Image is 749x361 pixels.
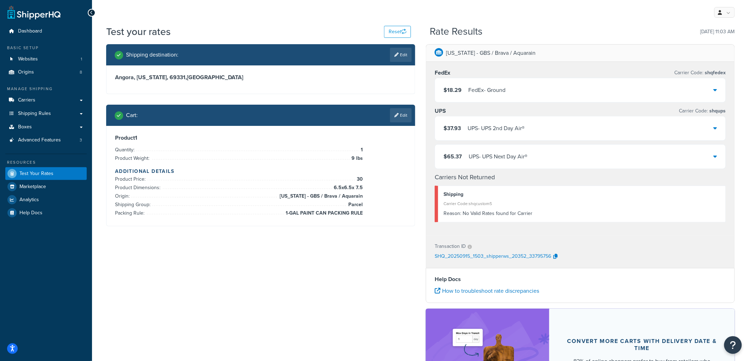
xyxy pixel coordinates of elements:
h3: UPS [435,107,446,115]
div: Resources [5,159,87,165]
span: shqfedex [704,69,726,76]
p: Carrier Code: [679,106,726,116]
span: 1 [81,56,82,62]
button: Reset [384,26,411,38]
a: How to troubleshoot rate discrepancies [435,287,539,295]
a: Carriers [5,94,87,107]
span: Product Weight: [115,155,151,162]
a: Advanced Features3 [5,134,87,147]
div: Convert more carts with delivery date & time [566,338,718,352]
li: Websites [5,53,87,66]
p: [US_STATE] - GBS / Brava / Aquarain [446,48,536,58]
span: Advanced Features [18,137,61,143]
div: FedEx - Ground [468,85,505,95]
div: UPS - UPS Next Day Air® [469,152,527,162]
p: SHQ_20250915_1503_shipperws_20352_33795756 [435,251,551,262]
span: $65.37 [444,152,462,161]
span: Help Docs [19,210,42,216]
a: Help Docs [5,206,87,219]
div: Basic Setup [5,45,87,51]
span: Origin: [115,192,131,200]
h2: Rate Results [430,26,483,37]
span: Product Price: [115,175,147,183]
span: Carriers [18,97,35,103]
span: 9 lbs [350,154,363,163]
h4: Carriers Not Returned [435,173,726,182]
div: Shipping [444,190,720,199]
div: Manage Shipping [5,86,87,92]
li: Origins [5,66,87,79]
h3: FedEx [435,69,450,76]
span: $18.29 [444,86,462,94]
span: Parcel [347,200,363,209]
a: Marketplace [5,180,87,193]
li: Advanced Features [5,134,87,147]
h4: Additional Details [115,168,406,175]
span: 8 [80,69,82,75]
a: Dashboard [5,25,87,38]
span: 30 [355,175,363,184]
span: Shipping Rules [18,111,51,117]
span: 1 [359,146,363,154]
span: shqups [708,107,726,115]
span: Analytics [19,197,39,203]
a: Origins8 [5,66,87,79]
span: Reason: [444,210,461,217]
span: Quantity: [115,146,136,153]
p: Carrier Code: [675,68,726,78]
p: [DATE] 11:03 AM [701,27,735,37]
span: 6.5 x 6.5 x 7.5 [332,184,363,192]
a: Edit [390,108,412,122]
span: 3 [80,137,82,143]
button: Open Resource Center [724,336,742,354]
span: Dashboard [18,28,42,34]
h1: Test your rates [106,25,171,39]
h2: Shipping destination : [126,52,178,58]
span: Origins [18,69,34,75]
span: Packing Rule: [115,209,146,217]
span: [US_STATE] - GBS / Brava / Aquarain [278,192,363,200]
a: Boxes [5,121,87,134]
div: No Valid Rates found for Carrier [444,209,720,219]
h3: Angora, [US_STATE], 69331 , [GEOGRAPHIC_DATA] [115,74,406,81]
span: 1-GAL PAINT CAN PACKING RULE [284,209,363,217]
p: Transaction ID [435,241,466,251]
span: $37.93 [444,124,461,132]
h3: Product 1 [115,134,406,141]
span: Test Your Rates [19,171,53,177]
div: Carrier Code: shqcustom5 [444,199,720,209]
div: UPS - UPS 2nd Day Air® [468,123,525,133]
a: Shipping Rules [5,107,87,120]
span: Shipping Group: [115,201,152,208]
a: Test Your Rates [5,167,87,180]
a: Edit [390,48,412,62]
span: Product Dimensions: [115,184,162,191]
span: Boxes [18,124,32,130]
h4: Help Docs [435,275,726,284]
span: Websites [18,56,38,62]
a: Websites1 [5,53,87,66]
h2: Cart : [126,112,138,118]
a: Analytics [5,193,87,206]
span: Marketplace [19,184,46,190]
